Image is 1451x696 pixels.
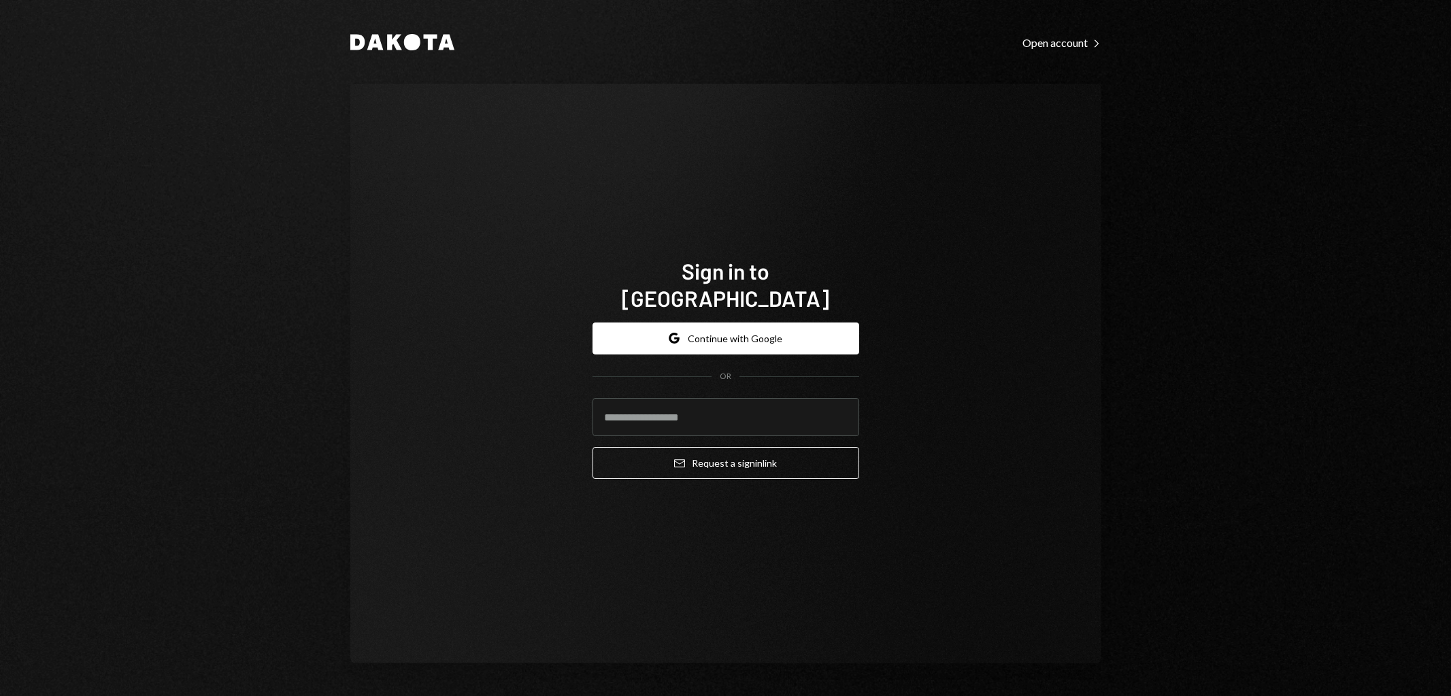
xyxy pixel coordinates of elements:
[593,322,859,354] button: Continue with Google
[593,447,859,479] button: Request a signinlink
[1022,36,1101,50] div: Open account
[1022,35,1101,50] a: Open account
[593,257,859,312] h1: Sign in to [GEOGRAPHIC_DATA]
[720,371,731,382] div: OR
